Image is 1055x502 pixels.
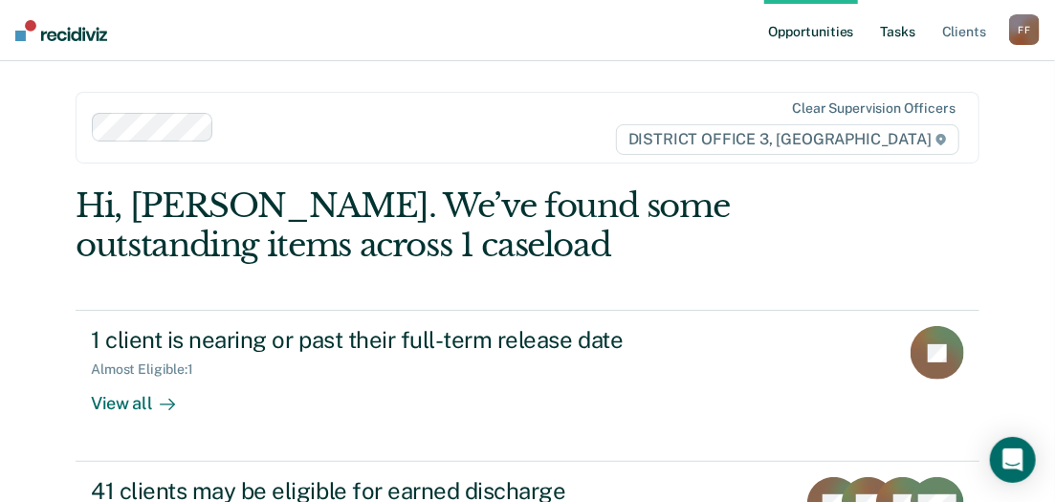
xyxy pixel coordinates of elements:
div: F F [1009,14,1040,45]
div: 1 client is nearing or past their full-term release date [91,326,762,354]
div: Open Intercom Messenger [990,437,1036,483]
a: 1 client is nearing or past their full-term release dateAlmost Eligible:1View all [76,310,979,461]
span: DISTRICT OFFICE 3, [GEOGRAPHIC_DATA] [616,124,959,155]
div: Hi, [PERSON_NAME]. We’ve found some outstanding items across 1 caseload [76,186,799,265]
img: Recidiviz [15,20,107,41]
button: FF [1009,14,1040,45]
div: Almost Eligible : 1 [91,361,209,378]
div: View all [91,378,198,415]
div: Clear supervision officers [792,100,955,117]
